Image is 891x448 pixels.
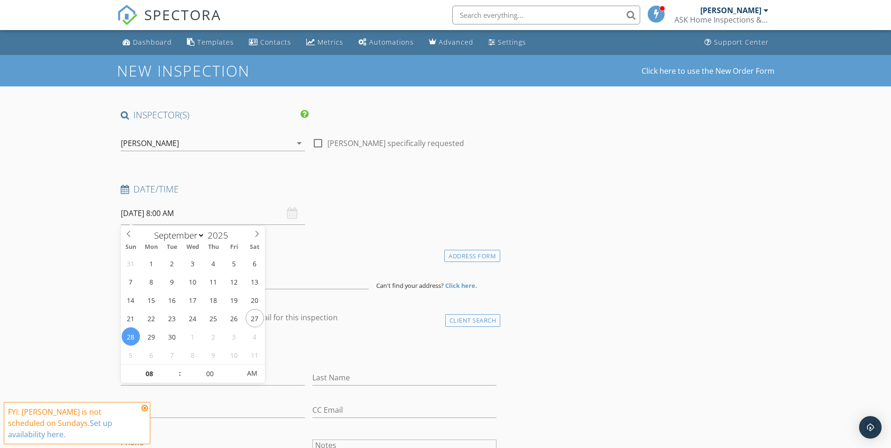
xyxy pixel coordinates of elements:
[246,327,264,346] span: October 4, 2025
[184,291,202,309] span: September 17, 2025
[144,5,221,24] span: SPECTORA
[674,15,768,24] div: ASK Home Inspections & Service
[163,291,181,309] span: September 16, 2025
[142,254,161,272] span: September 1, 2025
[444,250,500,263] div: Address Form
[142,309,161,327] span: September 22, 2025
[122,309,140,327] span: September 21, 2025
[117,13,221,32] a: SPECTORA
[121,183,497,195] h4: Date/Time
[701,34,773,51] a: Support Center
[121,139,179,147] div: [PERSON_NAME]
[184,309,202,327] span: September 24, 2025
[439,38,473,46] div: Advanced
[369,38,414,46] div: Automations
[204,327,223,346] span: October 2, 2025
[142,272,161,291] span: September 8, 2025
[183,34,238,51] a: Templates
[376,281,444,290] span: Can't find your address?
[859,416,882,439] div: Open Intercom Messenger
[133,38,172,46] div: Dashboard
[642,67,775,75] a: Click here to use the New Order Form
[224,244,244,250] span: Fri
[204,346,223,364] span: October 9, 2025
[485,34,530,51] a: Settings
[700,6,761,15] div: [PERSON_NAME]
[117,62,325,79] h1: New Inspection
[225,309,243,327] span: September 26, 2025
[117,5,138,25] img: The Best Home Inspection Software - Spectora
[122,254,140,272] span: August 31, 2025
[163,254,181,272] span: September 2, 2025
[246,272,264,291] span: September 13, 2025
[355,34,418,51] a: Automations (Basic)
[122,346,140,364] span: October 5, 2025
[141,244,162,250] span: Mon
[163,309,181,327] span: September 23, 2025
[121,247,497,260] h4: Location
[246,346,264,364] span: October 11, 2025
[445,281,477,290] strong: Click here.
[203,244,224,250] span: Thu
[184,327,202,346] span: October 1, 2025
[498,38,526,46] div: Settings
[225,291,243,309] span: September 19, 2025
[246,291,264,309] span: September 20, 2025
[302,34,347,51] a: Metrics
[225,346,243,364] span: October 10, 2025
[182,244,203,250] span: Wed
[204,309,223,327] span: September 25, 2025
[452,6,640,24] input: Search everything...
[714,38,769,46] div: Support Center
[121,244,141,250] span: Sun
[318,38,343,46] div: Metrics
[245,34,295,51] a: Contacts
[246,254,264,272] span: September 6, 2025
[204,291,223,309] span: September 18, 2025
[184,346,202,364] span: October 8, 2025
[225,272,243,291] span: September 12, 2025
[162,244,182,250] span: Tue
[178,364,181,383] span: :
[121,109,309,121] h4: INSPECTOR(S)
[445,314,501,327] div: Client Search
[121,202,305,225] input: Select date
[122,327,140,346] span: September 28, 2025
[8,406,139,440] div: FYI: [PERSON_NAME] is not scheduled on Sundays.
[197,38,234,46] div: Templates
[425,34,477,51] a: Advanced
[122,291,140,309] span: September 14, 2025
[225,254,243,272] span: September 5, 2025
[327,139,464,148] label: [PERSON_NAME] specifically requested
[184,272,202,291] span: September 10, 2025
[246,309,264,327] span: September 27, 2025
[205,229,236,241] input: Year
[163,272,181,291] span: September 9, 2025
[142,327,161,346] span: September 29, 2025
[225,327,243,346] span: October 3, 2025
[119,34,176,51] a: Dashboard
[294,138,305,149] i: arrow_drop_down
[163,346,181,364] span: October 7, 2025
[184,254,202,272] span: September 3, 2025
[163,327,181,346] span: September 30, 2025
[239,364,265,383] span: Click to toggle
[204,254,223,272] span: September 4, 2025
[142,291,161,309] span: September 15, 2025
[260,38,291,46] div: Contacts
[193,313,338,322] label: Enable Client CC email for this inspection
[122,272,140,291] span: September 7, 2025
[142,346,161,364] span: October 6, 2025
[244,244,265,250] span: Sat
[204,272,223,291] span: September 11, 2025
